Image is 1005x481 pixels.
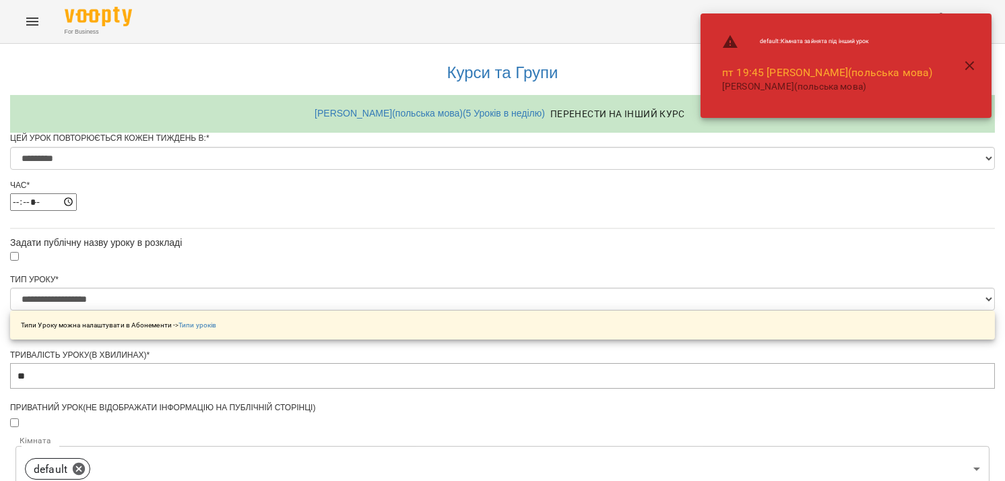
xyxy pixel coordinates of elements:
div: Задати публічну назву уроку в розкладі [10,236,995,249]
div: Цей урок повторюється кожен тиждень в: [10,133,995,144]
div: Тип Уроку [10,274,995,286]
button: Menu [16,5,48,38]
span: Перенести на інший курс [550,106,685,122]
a: [PERSON_NAME](польська мова) ( 5 Уроків в неділю ) [315,108,545,119]
h3: Курси та Групи [17,64,988,82]
button: Перенести на інший курс [545,102,690,126]
p: default [34,461,67,478]
img: Voopty Logo [65,7,132,26]
li: default : Кімната зайнята під інший урок [711,28,944,55]
div: Тривалість уроку(в хвилинах) [10,350,995,361]
span: For Business [65,28,132,36]
a: Типи уроків [179,321,216,329]
p: Типи Уроку можна налаштувати в Абонементи -> [21,320,216,330]
a: пт 19:45 [PERSON_NAME](польська мова) [722,66,933,79]
div: default [25,458,90,480]
div: Приватний урок(не відображати інформацію на публічній сторінці) [10,402,995,414]
div: Час [10,180,995,191]
p: [PERSON_NAME](польська мова) [722,80,933,94]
